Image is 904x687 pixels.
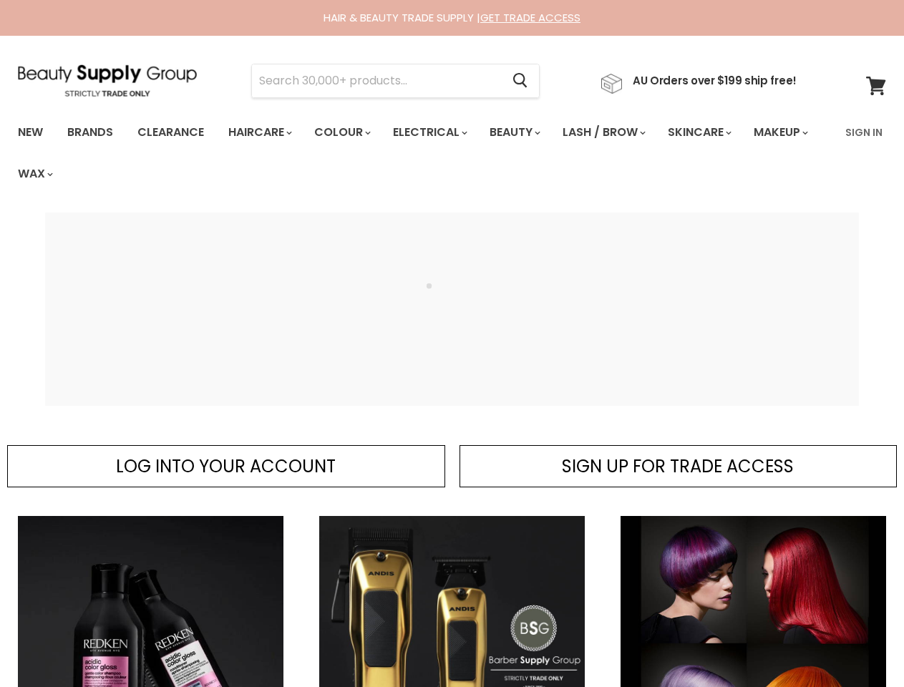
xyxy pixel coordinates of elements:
a: Colour [303,117,379,147]
form: Product [251,64,540,98]
a: GET TRADE ACCESS [480,10,580,25]
a: Beauty [479,117,549,147]
a: LOG INTO YOUR ACCOUNT [7,445,445,488]
span: LOG INTO YOUR ACCOUNT [116,454,336,478]
ul: Main menu [7,112,837,195]
a: Makeup [743,117,817,147]
a: Haircare [218,117,301,147]
a: SIGN UP FOR TRADE ACCESS [460,445,898,488]
a: Sign In [837,117,891,147]
a: Electrical [382,117,476,147]
button: Search [501,64,539,97]
span: SIGN UP FOR TRADE ACCESS [562,454,794,478]
a: Skincare [657,117,740,147]
a: Brands [57,117,124,147]
a: Clearance [127,117,215,147]
a: Lash / Brow [552,117,654,147]
input: Search [252,64,501,97]
a: New [7,117,54,147]
a: Wax [7,159,62,189]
